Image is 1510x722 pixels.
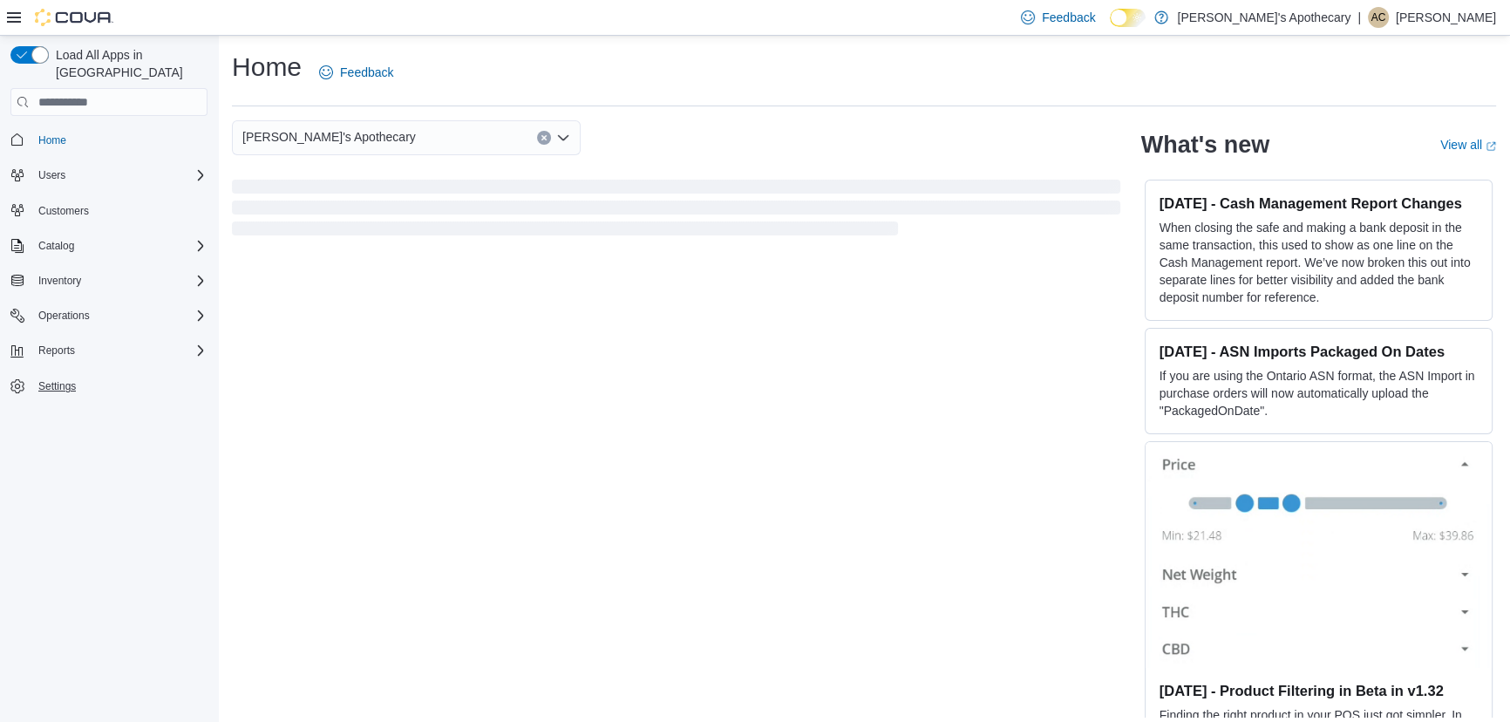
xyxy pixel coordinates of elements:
button: Users [3,163,214,187]
a: Settings [31,376,83,397]
a: Home [31,130,73,151]
span: Users [38,168,65,182]
a: Customers [31,201,96,221]
button: Users [31,165,72,186]
span: Loading [232,183,1120,239]
h3: [DATE] - Cash Management Report Changes [1160,194,1478,212]
span: [PERSON_NAME]'s Apothecary [242,126,416,147]
span: Inventory [38,274,81,288]
button: Catalog [3,234,214,258]
h3: [DATE] - ASN Imports Packaged On Dates [1160,343,1478,360]
span: Customers [31,200,207,221]
button: Open list of options [556,131,570,145]
img: Cova [35,9,113,26]
span: Settings [31,375,207,397]
p: [PERSON_NAME]'s Apothecary [1177,7,1350,28]
h3: [DATE] - Product Filtering in Beta in v1.32 [1160,682,1478,699]
span: AC [1371,7,1386,28]
a: Feedback [312,55,400,90]
button: Inventory [31,270,88,291]
nav: Complex example [10,119,207,444]
span: Dark Mode [1110,27,1111,28]
span: Operations [31,305,207,326]
p: When closing the safe and making a bank deposit in the same transaction, this used to show as one... [1160,219,1478,306]
button: Reports [3,338,214,363]
span: Feedback [1042,9,1095,26]
span: Reports [31,340,207,361]
span: Users [31,165,207,186]
span: Feedback [340,64,393,81]
input: Dark Mode [1110,9,1146,27]
button: Home [3,126,214,152]
button: Clear input [537,131,551,145]
span: Customers [38,204,89,218]
svg: External link [1486,141,1496,152]
div: Alec C [1368,7,1389,28]
h1: Home [232,50,302,85]
button: Customers [3,198,214,223]
span: Home [31,128,207,150]
button: Operations [3,303,214,328]
h2: What's new [1141,131,1269,159]
span: Settings [38,379,76,393]
p: [PERSON_NAME] [1396,7,1496,28]
button: Inventory [3,269,214,293]
p: | [1357,7,1361,28]
a: View allExternal link [1440,138,1496,152]
span: Reports [38,344,75,358]
button: Catalog [31,235,81,256]
button: Settings [3,373,214,398]
button: Reports [31,340,82,361]
span: Inventory [31,270,207,291]
span: Catalog [31,235,207,256]
span: Catalog [38,239,74,253]
p: If you are using the Ontario ASN format, the ASN Import in purchase orders will now automatically... [1160,367,1478,419]
span: Home [38,133,66,147]
button: Operations [31,305,97,326]
span: Load All Apps in [GEOGRAPHIC_DATA] [49,46,207,81]
span: Operations [38,309,90,323]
